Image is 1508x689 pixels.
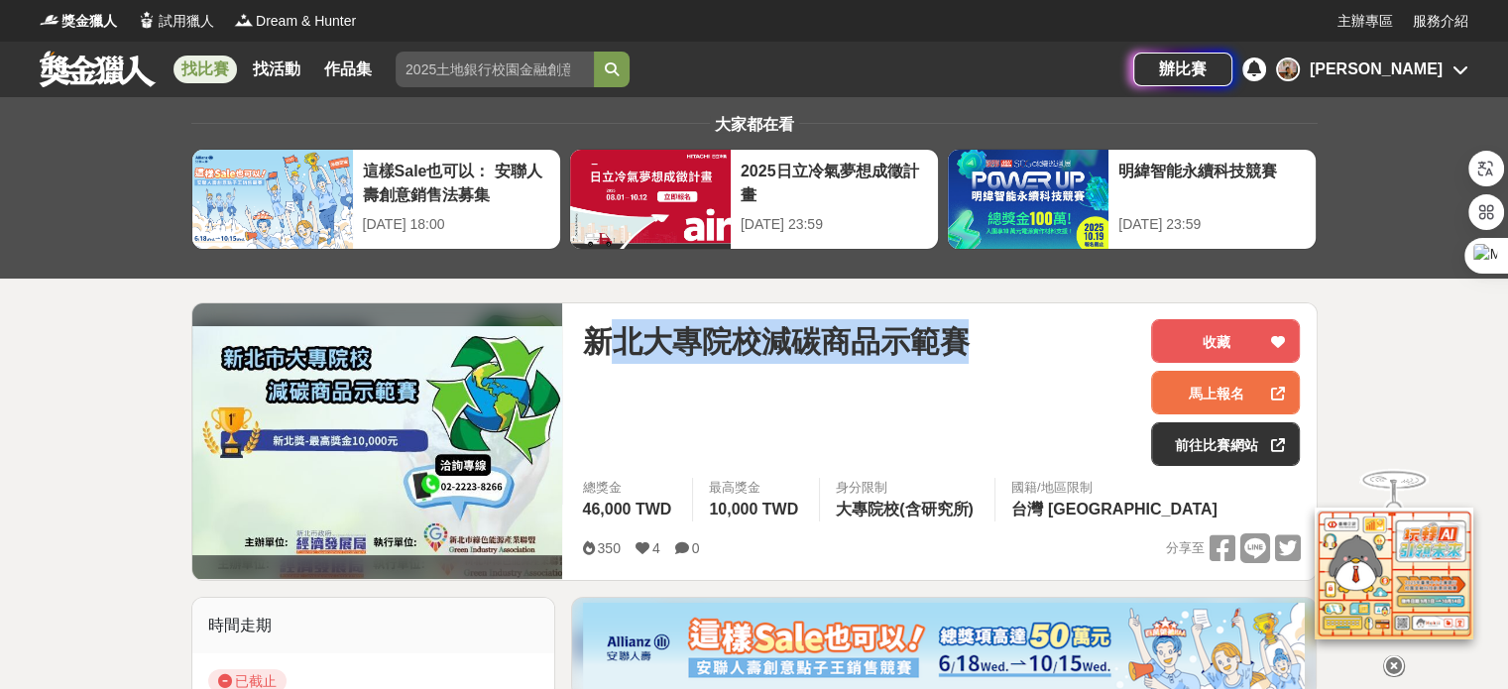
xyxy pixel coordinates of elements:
div: [DATE] 18:00 [363,214,550,235]
img: d2146d9a-e6f6-4337-9592-8cefde37ba6b.png [1315,508,1473,639]
span: 大家都在看 [710,116,799,133]
input: 2025土地銀行校園金融創意挑戰賽：從你出發 開啟智慧金融新頁 [396,52,594,87]
img: Logo [234,10,254,30]
div: [DATE] 23:59 [1118,214,1306,235]
a: Logo獎金獵人 [40,11,117,32]
span: 總獎金 [582,478,676,498]
span: 0 [692,540,700,556]
span: 台灣 [1011,501,1043,517]
img: Avatar [1278,59,1298,79]
span: Dream & Hunter [256,11,356,32]
div: [PERSON_NAME] [1310,57,1443,81]
img: Cover Image [192,326,563,555]
span: 最高獎金 [709,478,803,498]
div: [DATE] 23:59 [741,214,928,235]
span: 350 [597,540,620,556]
span: 46,000 TWD [582,501,671,517]
span: 分享至 [1165,533,1204,563]
a: 服務介紹 [1413,11,1468,32]
div: 2025日立冷氣夢想成徵計畫 [741,160,928,204]
span: 試用獵人 [159,11,214,32]
a: 這樣Sale也可以： 安聯人壽創意銷售法募集[DATE] 18:00 [191,149,561,250]
a: LogoDream & Hunter [234,11,356,32]
a: 馬上報名 [1151,371,1300,414]
div: 國籍/地區限制 [1011,478,1222,498]
img: Logo [40,10,59,30]
span: [GEOGRAPHIC_DATA] [1048,501,1218,517]
a: 找活動 [245,56,308,83]
a: 前往比賽網站 [1151,422,1300,466]
a: Logo試用獵人 [137,11,214,32]
button: 收藏 [1151,319,1300,363]
span: 4 [652,540,660,556]
div: 身分限制 [836,478,979,498]
a: 作品集 [316,56,380,83]
a: 找比賽 [174,56,237,83]
span: 獎金獵人 [61,11,117,32]
a: 2025日立冷氣夢想成徵計畫[DATE] 23:59 [569,149,939,250]
a: 明緯智能永續科技競賽[DATE] 23:59 [947,149,1317,250]
a: 辦比賽 [1133,53,1232,86]
div: 這樣Sale也可以： 安聯人壽創意銷售法募集 [363,160,550,204]
span: 10,000 TWD [709,501,798,517]
div: 時間走期 [192,598,555,653]
span: 新北大專院校減碳商品示範賽 [582,319,969,364]
span: 大專院校(含研究所) [836,501,974,517]
img: Logo [137,10,157,30]
div: 明緯智能永續科技競賽 [1118,160,1306,204]
a: 主辦專區 [1337,11,1393,32]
